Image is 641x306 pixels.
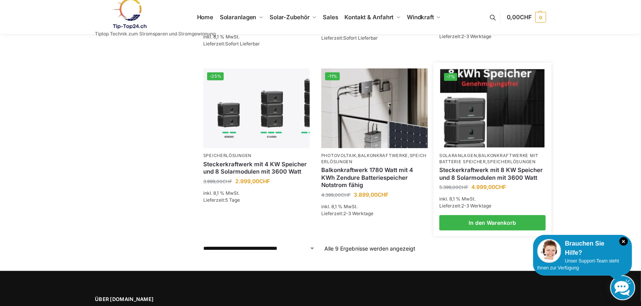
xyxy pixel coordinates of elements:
span: CHF [378,191,388,198]
bdi: 4.399,00 [321,192,351,198]
span: Unser Support-Team steht Ihnen zur Verfügung [537,258,619,271]
bdi: 2.999,00 [235,178,270,184]
a: -11%Zendure-solar-flow-Batteriespeicher für Balkonkraftwerke [321,69,428,148]
p: inkl. 8,1 % MwSt. [439,196,546,202]
bdi: 4.999,00 [471,184,506,190]
img: Zendure-solar-flow-Batteriespeicher für Balkonkraftwerke [321,69,428,148]
a: 0,00CHF 0 [507,6,546,29]
span: 2-3 Werktage [461,203,491,209]
img: Customer service [537,239,561,263]
span: CHF [495,184,506,190]
span: Über [DOMAIN_NAME] [95,296,313,303]
span: Kontakt & Anfahrt [344,13,393,21]
bdi: 3.999,00 [203,179,232,184]
a: Speicherlösungen [321,153,427,164]
span: 2-3 Werktage [343,211,373,216]
span: CHF [520,13,532,21]
img: Steckerkraftwerk mit 4 KW Speicher und 8 Solarmodulen mit 3600 Watt [203,69,310,148]
a: Balkonkraftwerke mit Batterie Speicher [439,153,538,164]
span: Solaranlagen [220,13,256,21]
a: Speicherlösungen [203,153,251,158]
bdi: 3.899,00 [354,191,388,198]
span: CHF [259,178,270,184]
a: Speicherlösungen [487,159,536,164]
span: Lieferzeit: [321,35,378,41]
span: Lieferzeit: [321,211,373,216]
p: inkl. 8,1 % MwSt. [203,190,310,197]
span: 5 Tage [225,197,240,203]
i: Schließen [619,237,628,246]
span: CHF [459,184,468,190]
a: In den Warenkorb legen: „Steckerkraftwerk mit 8 KW Speicher und 8 Solarmodulen mit 3600 Watt“ [439,215,546,231]
p: Tiptop Technik zum Stromsparen und Stromgewinnung [95,32,216,36]
span: Lieferzeit: [203,41,260,47]
p: , , [321,153,428,165]
a: Solaranlagen [439,153,477,158]
bdi: 5.399,00 [439,184,468,190]
span: Sofort Lieferbar [343,35,378,41]
img: Steckerkraftwerk mit 8 KW Speicher und 8 Solarmodulen mit 3600 Watt [440,69,545,147]
span: 0,00 [507,13,532,21]
p: inkl. 8,1 % MwSt. [203,33,310,40]
span: CHF [341,192,351,198]
span: Lieferzeit: [203,197,240,203]
span: Lieferzeit: [439,203,491,209]
p: Alle 9 Ergebnisse werden angezeigt [324,244,415,252]
p: inkl. 8,1 % MwSt. [321,203,428,210]
span: Windkraft [407,13,434,21]
span: 0 [535,12,546,23]
a: Balkonkraftwerke [358,153,408,158]
a: -7%Steckerkraftwerk mit 8 KW Speicher und 8 Solarmodulen mit 3600 Watt [440,69,545,147]
a: -25%Steckerkraftwerk mit 4 KW Speicher und 8 Solarmodulen mit 3600 Watt [203,69,310,148]
span: 2-3 Werktage [461,33,491,39]
div: Brauchen Sie Hilfe? [537,239,628,258]
span: Lieferzeit: [439,33,491,39]
span: Sofort Lieferbar [225,41,260,47]
a: Steckerkraftwerk mit 4 KW Speicher und 8 Solarmodulen mit 3600 Watt [203,161,310,176]
a: Steckerkraftwerk mit 8 KW Speicher und 8 Solarmodulen mit 3600 Watt [439,166,546,181]
p: , , [439,153,546,165]
span: Sales [323,13,338,21]
span: Solar-Zubehör [270,13,310,21]
span: CHF [223,179,232,184]
select: Shop-Reihenfolge [203,244,315,252]
a: Photovoltaik [321,153,356,158]
a: Balkonkraftwerk 1780 Watt mit 4 KWh Zendure Batteriespeicher Notstrom fähig [321,166,428,189]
